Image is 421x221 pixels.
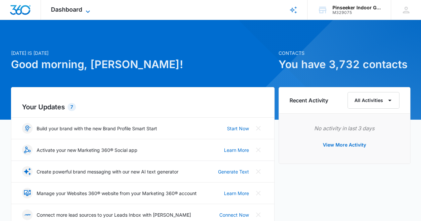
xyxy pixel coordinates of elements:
h1: Good morning, [PERSON_NAME]! [11,56,275,72]
p: [DATE] is [DATE] [11,50,275,56]
a: Generate Text [218,168,249,175]
button: Close [253,145,264,155]
button: Close [253,209,264,220]
p: Create powerful brand messaging with our new AI text generator [37,168,178,175]
a: Learn More [224,190,249,197]
h6: Recent Activity [290,96,328,104]
p: Build your brand with the new Brand Profile Smart Start [37,125,157,132]
h2: Your Updates [22,102,264,112]
span: Dashboard [51,6,82,13]
h1: You have 3,732 contacts [279,56,410,72]
a: Start Now [227,125,249,132]
a: Connect Now [219,211,249,218]
button: Close [253,123,264,134]
button: Close [253,166,264,177]
a: Learn More [224,147,249,154]
p: Activate your new Marketing 360® Social app [37,147,137,154]
p: Contacts [279,50,410,56]
p: Connect more lead sources to your Leads Inbox with [PERSON_NAME] [37,211,191,218]
div: account name [332,5,381,10]
p: Manage your Websites 360® website from your Marketing 360® account [37,190,197,197]
div: 7 [68,103,76,111]
button: All Activities [347,92,399,109]
button: View More Activity [316,137,373,153]
div: account id [332,10,381,15]
p: No activity in last 3 days [290,124,399,132]
button: Close [253,188,264,198]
